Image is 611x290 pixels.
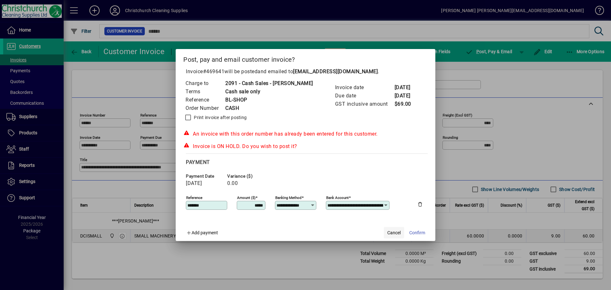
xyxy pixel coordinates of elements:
mat-label: Amount ($) [237,195,256,200]
td: Reference [185,96,225,104]
td: $69.00 [394,100,420,108]
td: Charge to [185,79,225,88]
td: BL-SHOP [225,96,313,104]
span: Add payment [192,230,218,235]
label: Print invoice after posting [193,114,247,121]
span: Payment [186,159,210,165]
td: [DATE] [394,83,420,92]
td: CASH [225,104,313,112]
button: Cancel [384,227,404,238]
td: Terms [185,88,225,96]
td: Due date [335,92,394,100]
p: Invoice will be posted . [183,68,428,75]
td: Cash sale only [225,88,313,96]
span: and emailed to [257,68,378,74]
span: #469641 [203,68,225,74]
td: Invoice date [335,83,394,92]
h2: Post, pay and email customer invoice? [176,49,435,67]
mat-label: Bank Account [326,195,349,200]
mat-label: Banking method [275,195,302,200]
span: Payment date [186,174,224,179]
span: Confirm [409,230,425,236]
td: [DATE] [394,92,420,100]
span: Cancel [387,230,401,236]
b: [EMAIL_ADDRESS][DOMAIN_NAME] [293,68,378,74]
span: 0.00 [227,180,238,186]
td: 2091 - Cash Sales - [PERSON_NAME] [225,79,313,88]
span: Variance ($) [227,174,265,179]
div: An invoice with this order number has already been entered for this customer. [183,130,428,138]
button: Add payment [183,227,221,238]
button: Confirm [407,227,428,238]
mat-label: Reference [186,195,202,200]
div: Invoice is ON HOLD. Do you wish to post it? [183,143,428,150]
td: GST inclusive amount [335,100,394,108]
span: [DATE] [186,180,202,186]
td: Order Number [185,104,225,112]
